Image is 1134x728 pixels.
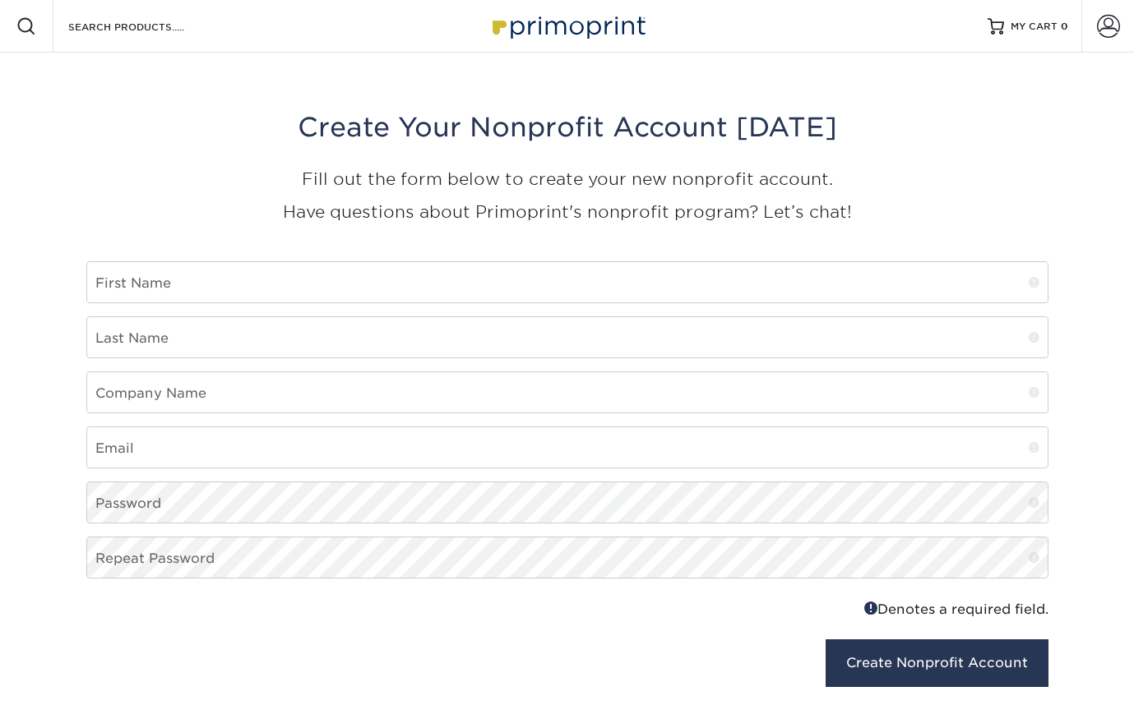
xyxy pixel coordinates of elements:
div: Denotes a required field. [580,598,1048,620]
img: Primoprint [485,8,650,44]
button: Create Nonprofit Account [826,639,1048,687]
h3: Create Your Nonprofit Account [DATE] [86,112,1048,143]
p: Fill out the form below to create your new nonprofit account. Have questions about Primoprint's n... [86,163,1048,228]
input: SEARCH PRODUCTS..... [67,16,227,36]
span: MY CART [1011,20,1058,34]
span: 0 [1061,21,1068,32]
